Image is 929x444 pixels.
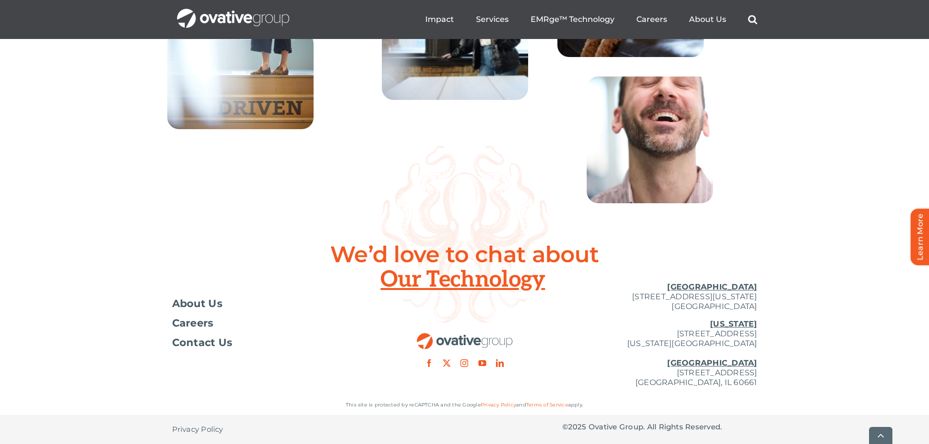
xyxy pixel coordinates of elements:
nav: Footer - Privacy Policy [172,415,367,444]
u: [US_STATE] [710,319,757,328]
a: linkedin [496,359,504,367]
a: About Us [172,299,367,309]
u: [GEOGRAPHIC_DATA] [667,358,757,367]
p: © Ovative Group. All Rights Reserved. [562,422,757,432]
a: Careers [636,15,667,24]
span: 2025 [568,422,587,431]
u: [GEOGRAPHIC_DATA] [667,282,757,291]
a: Impact [425,15,454,24]
a: Privacy Policy [172,415,223,444]
span: Careers [172,318,214,328]
a: Services [476,15,509,24]
a: OG_Full_horizontal_RGB [416,332,514,341]
a: EMRge™ Technology [531,15,614,24]
a: Careers [172,318,367,328]
p: [STREET_ADDRESS] [US_STATE][GEOGRAPHIC_DATA] [STREET_ADDRESS] [GEOGRAPHIC_DATA], IL 60661 [562,319,757,387]
a: OG_Full_horizontal_WHT [177,8,289,17]
span: Privacy Policy [172,425,223,434]
a: Terms of Service [526,402,568,408]
a: Search [748,15,757,24]
a: Privacy Policy [481,402,516,408]
p: This site is protected by reCAPTCHA and the Google and apply. [172,400,757,410]
nav: Menu [425,4,757,35]
a: facebook [425,359,433,367]
img: Home – Careers 3 [167,32,314,129]
img: Home – Careers 8 [587,77,713,203]
nav: Footer Menu [172,299,367,347]
span: Contact Us [172,338,233,347]
a: twitter [443,359,451,367]
span: About Us [172,299,223,309]
span: Our Technology [380,268,548,292]
a: Contact Us [172,338,367,347]
a: youtube [478,359,486,367]
p: [STREET_ADDRESS][US_STATE] [GEOGRAPHIC_DATA] [562,282,757,311]
a: About Us [689,15,726,24]
a: instagram [460,359,468,367]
